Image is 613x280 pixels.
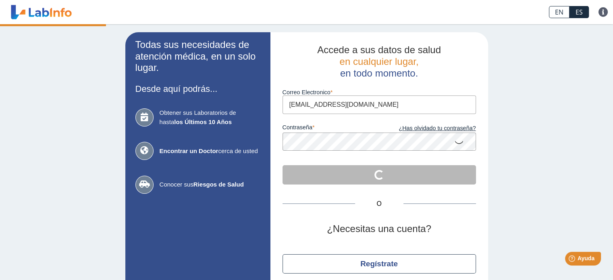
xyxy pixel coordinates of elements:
[379,124,476,133] a: ¿Has olvidado tu contraseña?
[339,56,418,67] span: en cualquier lugar,
[160,180,260,189] span: Conocer sus
[160,147,260,156] span: cerca de usted
[160,147,218,154] b: Encontrar un Doctor
[549,6,569,18] a: EN
[340,68,418,79] span: en todo momento.
[160,108,260,127] span: Obtener sus Laboratorios de hasta
[283,254,476,274] button: Regístrate
[283,89,476,95] label: Correo Electronico
[355,199,403,209] span: O
[317,44,441,55] span: Accede a sus datos de salud
[283,223,476,235] h2: ¿Necesitas una cuenta?
[541,249,604,271] iframe: Help widget launcher
[135,39,260,74] h2: Todas sus necesidades de atención médica, en un solo lugar.
[193,181,244,188] b: Riesgos de Salud
[174,118,232,125] b: los Últimos 10 Años
[283,124,379,133] label: contraseña
[135,84,260,94] h3: Desde aquí podrás...
[569,6,589,18] a: ES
